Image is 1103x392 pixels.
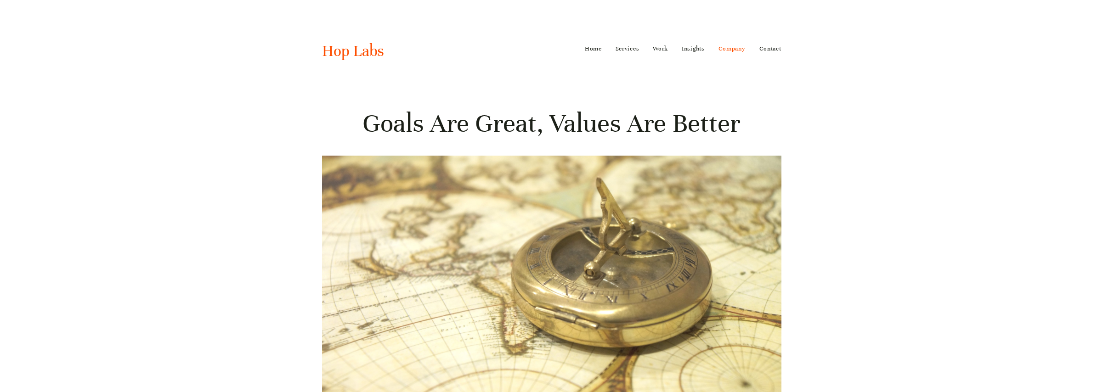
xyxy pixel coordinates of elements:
[718,41,746,56] a: Company
[616,41,639,56] a: Services
[585,41,602,56] a: Home
[759,41,781,56] a: Contact
[322,41,384,61] a: Hop Labs
[682,41,705,56] a: Insights
[322,107,781,140] h1: Goals Are Great, Values Are Better
[653,41,668,56] a: Work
